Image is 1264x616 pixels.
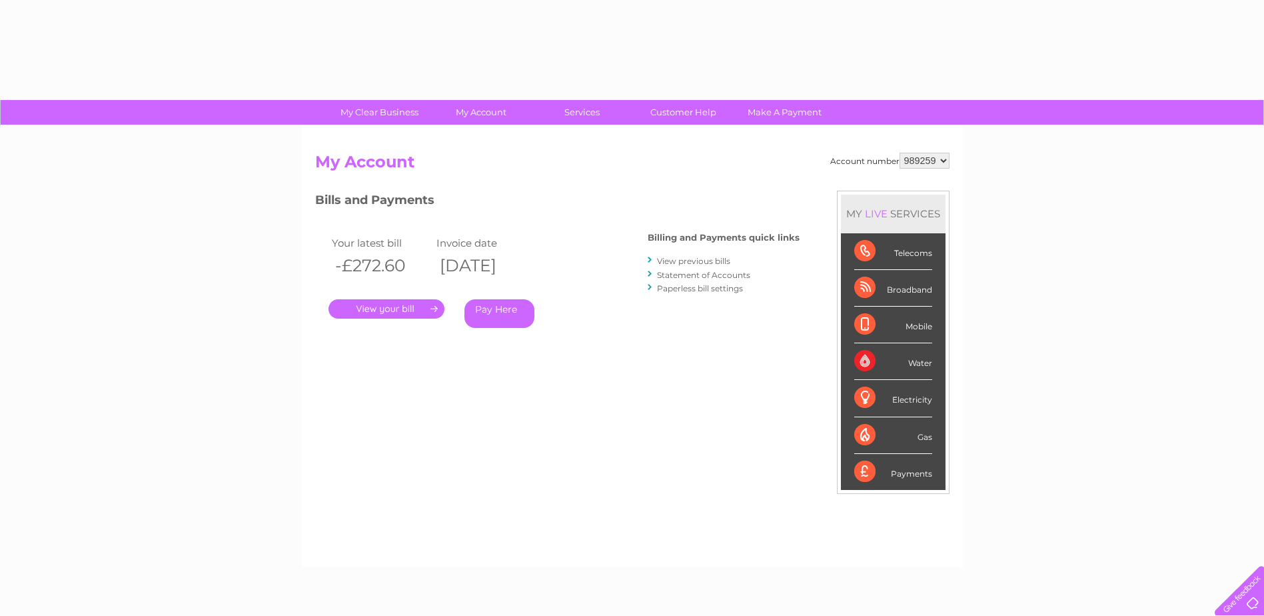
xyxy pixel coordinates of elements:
[426,100,536,125] a: My Account
[648,233,800,243] h4: Billing and Payments quick links
[854,454,932,490] div: Payments
[315,191,800,214] h3: Bills and Payments
[433,252,538,279] th: [DATE]
[628,100,738,125] a: Customer Help
[328,299,444,319] a: .
[328,234,434,252] td: Your latest bill
[854,343,932,380] div: Water
[841,195,946,233] div: MY SERVICES
[433,234,538,252] td: Invoice date
[854,417,932,454] div: Gas
[657,256,730,266] a: View previous bills
[830,153,949,169] div: Account number
[324,100,434,125] a: My Clear Business
[854,380,932,417] div: Electricity
[464,299,534,328] a: Pay Here
[328,252,434,279] th: -£272.60
[730,100,840,125] a: Make A Payment
[854,270,932,307] div: Broadband
[315,153,949,178] h2: My Account
[862,207,890,220] div: LIVE
[657,283,743,293] a: Paperless bill settings
[657,270,750,280] a: Statement of Accounts
[527,100,637,125] a: Services
[854,233,932,270] div: Telecoms
[854,307,932,343] div: Mobile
